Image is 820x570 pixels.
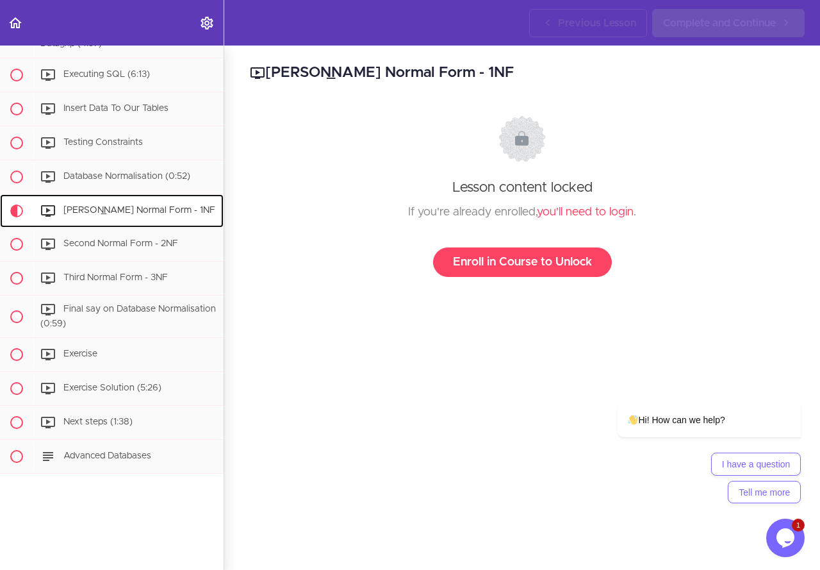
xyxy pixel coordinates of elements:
[433,247,612,277] a: Enroll in Course to Unlock
[577,287,807,512] iframe: chat widget
[40,305,216,328] span: Final say on Database Normalisation (0:59)
[199,15,215,31] svg: Settings Menu
[8,15,23,31] svg: Back to course curriculum
[63,138,143,147] span: Testing Constraints
[262,203,782,222] div: If you're already enrolled, .
[63,273,168,282] span: Third Normal Form - 3NF
[63,70,150,79] span: Executing SQL (6:13)
[63,418,133,427] span: Next steps (1:38)
[663,15,776,31] span: Complete and Continue
[63,104,168,113] span: Insert Data To Our Tables
[250,62,794,84] h2: [PERSON_NAME] Normal Form - 1NF
[262,115,782,277] div: Lesson content locked
[63,172,190,181] span: Database Normalisation (0:52)
[652,9,805,37] a: Complete and Continue
[63,384,161,393] span: Exercise Solution (5:26)
[529,9,647,37] a: Previous Lesson
[63,206,215,215] span: [PERSON_NAME] Normal Form - 1NF
[63,239,178,248] span: Second Normal Form - 2NF
[558,15,636,31] span: Previous Lesson
[537,206,634,218] a: you'll need to login
[766,519,807,557] iframe: chat widget
[63,350,97,359] span: Exercise
[63,452,151,461] span: Advanced Databases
